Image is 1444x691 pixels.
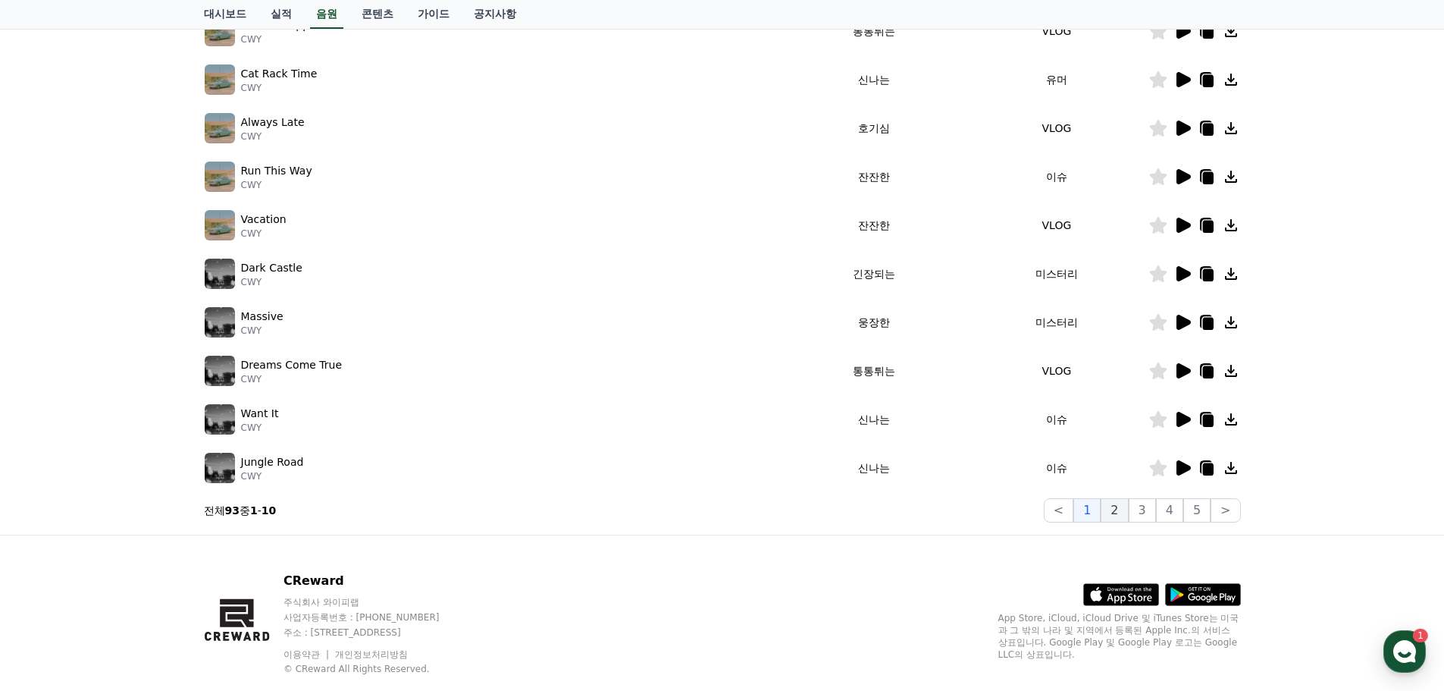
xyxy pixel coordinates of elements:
td: 신나는 [782,444,965,492]
p: CWY [241,276,302,288]
p: CWY [241,325,283,337]
p: Want It [241,406,279,422]
img: music [205,64,235,95]
a: 개인정보처리방침 [335,649,408,660]
p: CWY [241,373,343,385]
p: Run This Way [241,163,312,179]
img: music [205,162,235,192]
p: Vacation [241,212,287,228]
span: 1 [154,480,159,492]
p: CWY [241,33,337,46]
td: 통통튀는 [782,7,965,55]
p: CWY [241,470,304,482]
p: © CReward All Rights Reserved. [283,663,468,675]
p: Massive [241,309,283,325]
button: 1 [1073,498,1101,523]
button: 4 [1156,498,1183,523]
a: 설정 [196,481,291,519]
img: music [205,404,235,435]
span: 홈 [48,504,57,516]
a: 홈 [5,481,100,519]
td: 잔잔한 [782,201,965,250]
p: CReward [283,572,468,590]
strong: 93 [225,504,240,517]
td: 이슈 [965,395,1148,444]
p: Jungle Road [241,454,304,470]
span: 대화 [139,504,157,517]
p: 전체 중 - [204,503,277,518]
p: Dark Castle [241,260,302,276]
img: music [205,16,235,46]
p: Dreams Come True [241,357,343,373]
td: 미스터리 [965,250,1148,298]
td: 신나는 [782,395,965,444]
span: 설정 [234,504,252,516]
p: App Store, iCloud, iCloud Drive 및 iTunes Store는 미국과 그 밖의 나라 및 지역에서 등록된 Apple Inc.의 서비스 상표입니다. Goo... [998,612,1241,661]
img: music [205,259,235,289]
button: > [1211,498,1240,523]
img: music [205,453,235,483]
img: music [205,307,235,338]
td: 유머 [965,55,1148,104]
td: VLOG [965,347,1148,395]
td: 호기심 [782,104,965,152]
td: 긴장되는 [782,250,965,298]
td: 이슈 [965,444,1148,492]
td: 이슈 [965,152,1148,201]
td: VLOG [965,104,1148,152]
p: CWY [241,130,305,143]
img: music [205,356,235,386]
td: VLOG [965,201,1148,250]
strong: 10 [262,504,276,517]
p: Cat Rack Time [241,66,318,82]
p: 사업자등록번호 : [PHONE_NUMBER] [283,611,468,623]
p: Always Late [241,115,305,130]
td: 미스터리 [965,298,1148,347]
td: VLOG [965,7,1148,55]
p: CWY [241,179,312,191]
button: 2 [1101,498,1128,523]
p: CWY [241,422,279,434]
td: 신나는 [782,55,965,104]
button: 5 [1183,498,1211,523]
td: 웅장한 [782,298,965,347]
a: 1대화 [100,481,196,519]
td: 잔잔한 [782,152,965,201]
p: CWY [241,82,318,94]
p: 주소 : [STREET_ADDRESS] [283,627,468,639]
td: 통통튀는 [782,347,965,395]
img: music [205,210,235,240]
button: < [1044,498,1073,523]
strong: 1 [250,504,258,517]
p: 주식회사 와이피랩 [283,596,468,608]
p: CWY [241,228,287,240]
img: music [205,113,235,143]
button: 3 [1129,498,1156,523]
a: 이용약관 [283,649,331,660]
